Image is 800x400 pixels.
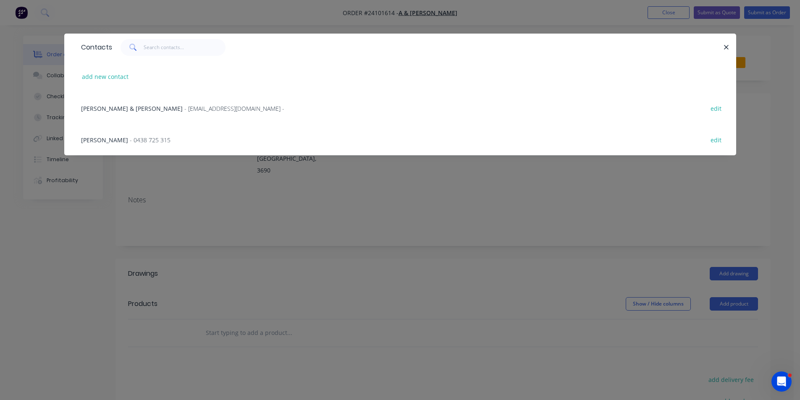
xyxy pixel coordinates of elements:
span: [PERSON_NAME] & [PERSON_NAME] [81,105,183,112]
div: Contacts [77,34,112,61]
span: [PERSON_NAME] [81,136,128,144]
button: edit [706,102,726,114]
button: add new contact [78,71,133,82]
span: - 0438 725 315 [130,136,170,144]
input: Search contacts... [144,39,226,56]
span: - [EMAIL_ADDRESS][DOMAIN_NAME] - [184,105,284,112]
button: edit [706,134,726,145]
iframe: Intercom live chat [771,371,792,392]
